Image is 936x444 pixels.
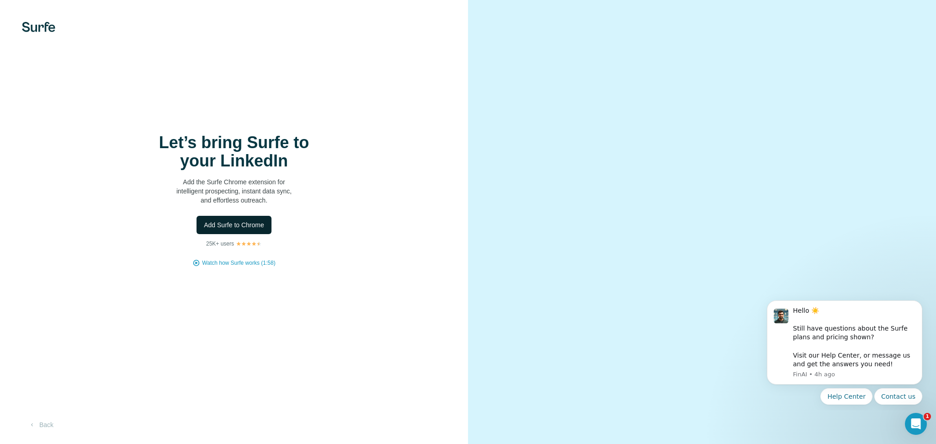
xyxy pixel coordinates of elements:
[22,417,60,433] button: Back
[206,240,234,248] p: 25K+ users
[924,413,931,420] span: 1
[143,134,325,170] h1: Let’s bring Surfe to your LinkedIn
[143,177,325,205] p: Add the Surfe Chrome extension for intelligent prospecting, instant data sync, and effortless out...
[202,259,275,267] button: Watch how Surfe works (1:58)
[236,241,262,246] img: Rating Stars
[22,22,55,32] img: Surfe's logo
[204,220,264,230] span: Add Surfe to Chrome
[753,292,936,410] iframe: Intercom notifications message
[197,216,271,234] button: Add Surfe to Chrome
[905,413,927,435] iframe: Intercom live chat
